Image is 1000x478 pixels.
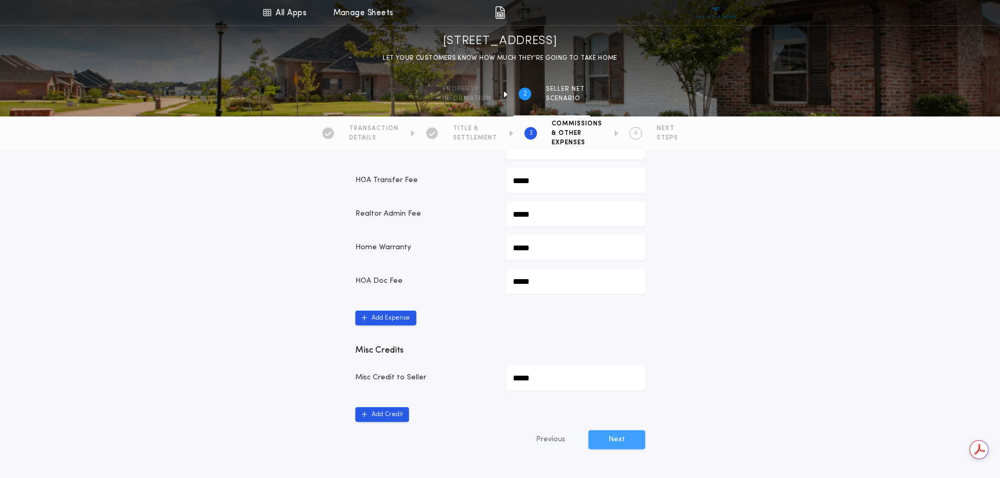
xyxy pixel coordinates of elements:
img: img [495,6,505,19]
button: Add Expense [355,311,416,325]
span: TRANSACTION [349,124,398,133]
span: & OTHER [552,129,602,137]
span: SCENARIO [546,94,585,103]
span: TITLE & [453,124,497,133]
span: EXPENSES [552,139,602,147]
span: STEPS [657,134,678,142]
span: SETTLEMENT [453,134,497,142]
button: Previous [515,430,586,449]
h2: 2 [523,90,527,98]
p: HOA Transfer Fee [355,175,494,186]
p: Misc Credits [355,344,645,357]
img: vs-icon [696,7,735,18]
button: Add Credit [355,407,409,422]
p: Misc Credit to Seller [355,373,494,383]
span: DETAILS [349,134,398,142]
span: information [443,94,491,103]
p: HOA Doc Fee [355,276,494,286]
span: COMMISSIONS [552,120,602,128]
h2: 4 [634,129,638,137]
p: Realtor Admin Fee [355,209,494,219]
h1: [STREET_ADDRESS] [443,33,557,50]
p: Home Warranty [355,242,494,253]
h2: 3 [529,129,533,137]
button: Next [588,430,645,449]
span: NEXT [657,124,678,133]
p: LET YOUR CUSTOMERS KNOW HOW MUCH THEY’RE GOING TO TAKE HOME [383,53,617,63]
span: Property [443,85,491,93]
span: SELLER NET [546,85,585,93]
